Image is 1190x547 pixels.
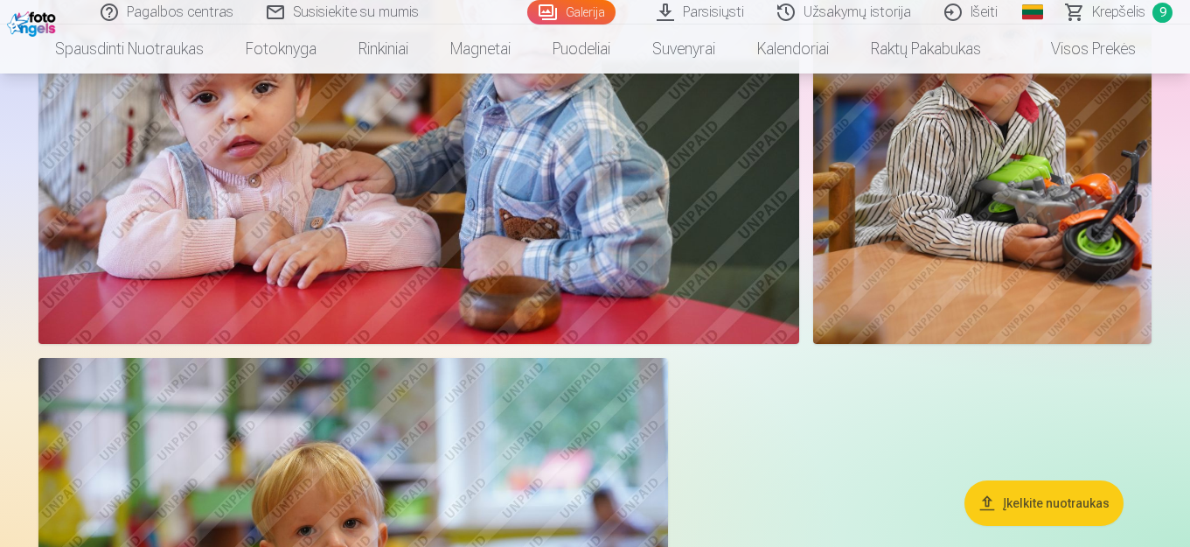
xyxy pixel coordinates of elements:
[964,480,1124,526] button: Įkelkite nuotraukas
[736,25,850,74] a: Kalendoriai
[850,25,1002,74] a: Raktų pakabukas
[1002,25,1157,74] a: Visos prekės
[7,7,60,37] img: /fa2
[34,25,225,74] a: Spausdinti nuotraukas
[631,25,736,74] a: Suvenyrai
[429,25,532,74] a: Magnetai
[1152,3,1173,23] span: 9
[225,25,338,74] a: Fotoknyga
[532,25,631,74] a: Puodeliai
[338,25,429,74] a: Rinkiniai
[1092,2,1145,23] span: Krepšelis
